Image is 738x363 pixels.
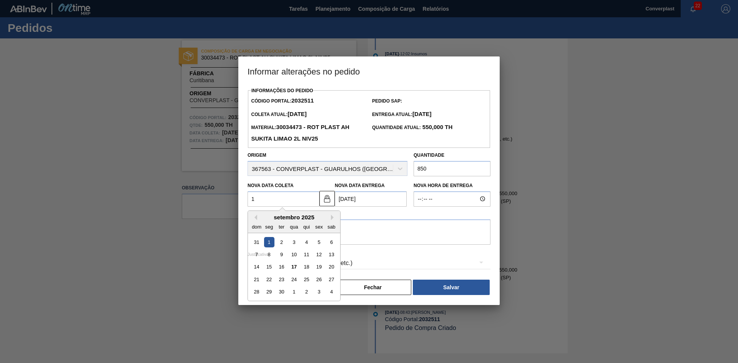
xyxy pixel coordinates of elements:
h3: Informar alterações no pedido [238,56,500,86]
span: Coleta Atual: [251,112,306,117]
div: Choose quinta-feira, 18 de setembro de 2025 [301,262,312,272]
div: dom [251,221,262,232]
div: Choose segunda-feira, 1 de setembro de 2025 [264,237,274,247]
button: Previous Month [252,215,257,220]
div: Choose domingo, 7 de setembro de 2025 [251,249,262,260]
strong: [DATE] [412,111,432,117]
div: sex [314,221,324,232]
div: Choose quinta-feira, 4 de setembro de 2025 [301,237,312,247]
div: Choose domingo, 14 de setembro de 2025 [251,262,262,272]
div: Choose sábado, 20 de setembro de 2025 [326,262,337,272]
strong: 2032511 [291,97,314,104]
div: Choose segunda-feira, 22 de setembro de 2025 [264,274,274,285]
label: Origem [248,152,266,158]
button: Next Month [331,215,336,220]
div: Choose sábado, 6 de setembro de 2025 [326,237,337,247]
button: locked [319,191,335,206]
div: Choose sexta-feira, 3 de outubro de 2025 [314,287,324,297]
div: Choose sexta-feira, 12 de setembro de 2025 [314,249,324,260]
span: Código Portal: [251,98,314,104]
input: dd/mm/yyyy [248,191,319,207]
div: Choose segunda-feira, 15 de setembro de 2025 [264,262,274,272]
div: Aquisição ABI (Preços, contratos, etc.) [248,252,490,274]
div: qui [301,221,312,232]
strong: 30034473 - ROT PLAST AH SUKITA LIMAO 2L NIV25 [251,124,349,142]
div: Choose domingo, 28 de setembro de 2025 [251,287,262,297]
div: Choose segunda-feira, 29 de setembro de 2025 [264,287,274,297]
div: ter [276,221,287,232]
button: Salvar [413,280,490,295]
div: Choose quarta-feira, 3 de setembro de 2025 [289,237,299,247]
div: Choose quinta-feira, 11 de setembro de 2025 [301,249,312,260]
div: month 2025-09 [250,235,337,298]
div: Choose quinta-feira, 25 de setembro de 2025 [301,274,312,285]
label: Observação [248,209,490,220]
label: Quantidade [414,152,444,158]
div: Choose sexta-feira, 5 de setembro de 2025 [314,237,324,247]
div: Choose terça-feira, 2 de setembro de 2025 [276,237,287,247]
div: Choose sábado, 13 de setembro de 2025 [326,249,337,260]
div: setembro 2025 [248,214,340,220]
label: Nova Data Entrega [335,183,385,188]
button: Fechar [334,280,411,295]
div: Choose quarta-feira, 17 de setembro de 2025 [289,262,299,272]
div: Choose terça-feira, 9 de setembro de 2025 [276,249,287,260]
label: Nova Hora de Entrega [414,180,490,191]
div: Choose terça-feira, 23 de setembro de 2025 [276,274,287,285]
div: Choose domingo, 21 de setembro de 2025 [251,274,262,285]
div: seg [264,221,274,232]
div: Choose quinta-feira, 2 de outubro de 2025 [301,287,312,297]
strong: [DATE] [288,111,307,117]
div: Choose terça-feira, 30 de setembro de 2025 [276,287,287,297]
div: Choose sexta-feira, 26 de setembro de 2025 [314,274,324,285]
label: Nova Data Coleta [248,183,294,188]
div: qua [289,221,299,232]
div: Choose quarta-feira, 24 de setembro de 2025 [289,274,299,285]
div: Choose quarta-feira, 1 de outubro de 2025 [289,287,299,297]
div: Choose sábado, 27 de setembro de 2025 [326,274,337,285]
img: locked [322,194,332,203]
div: Choose quarta-feira, 10 de setembro de 2025 [289,249,299,260]
span: Quantidade Atual: [372,125,452,130]
div: Choose terça-feira, 16 de setembro de 2025 [276,262,287,272]
input: dd/mm/yyyy [335,191,407,207]
div: sab [326,221,337,232]
label: Informações do Pedido [251,88,313,93]
span: Pedido SAP: [372,98,402,104]
div: Choose sexta-feira, 19 de setembro de 2025 [314,262,324,272]
strong: 550,000 TH [421,124,453,130]
div: Choose sábado, 4 de outubro de 2025 [326,287,337,297]
div: Choose segunda-feira, 8 de setembro de 2025 [264,249,274,260]
span: Entrega Atual: [372,112,432,117]
span: Material: [251,125,349,142]
div: Choose domingo, 31 de agosto de 2025 [251,237,262,247]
